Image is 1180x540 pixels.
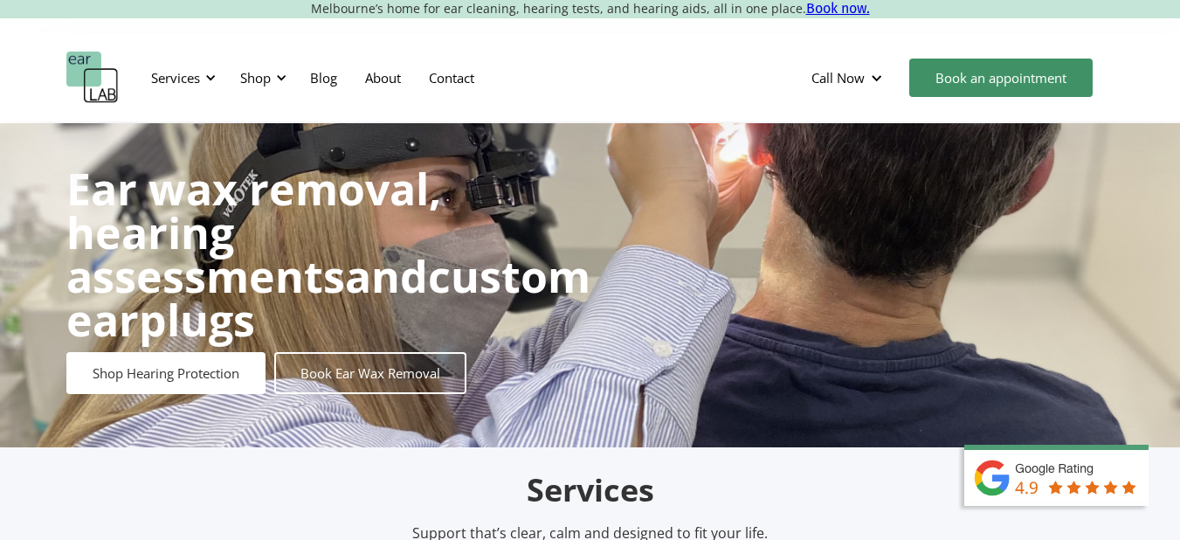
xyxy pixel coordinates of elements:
[66,352,266,394] a: Shop Hearing Protection
[909,59,1093,97] a: Book an appointment
[66,246,590,350] strong: custom earplugs
[141,52,221,104] div: Services
[274,352,466,394] a: Book Ear Wax Removal
[151,69,200,87] div: Services
[66,52,119,104] a: home
[240,69,271,87] div: Shop
[415,52,488,103] a: Contact
[66,159,441,306] strong: Ear wax removal, hearing assessments
[230,52,292,104] div: Shop
[66,167,590,342] h1: and
[797,52,901,104] div: Call Now
[351,52,415,103] a: About
[811,69,865,87] div: Call Now
[296,52,351,103] a: Blog
[180,470,1001,511] h2: Services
